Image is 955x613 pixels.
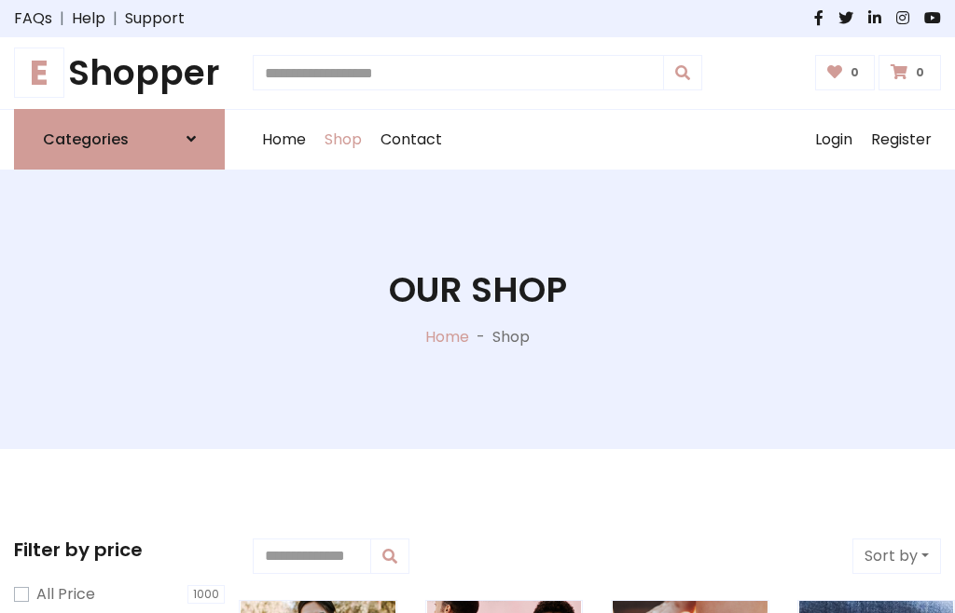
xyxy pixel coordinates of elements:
[125,7,185,30] a: Support
[14,52,225,94] a: EShopper
[14,7,52,30] a: FAQs
[253,110,315,170] a: Home
[492,326,530,348] p: Shop
[815,55,876,90] a: 0
[36,583,95,606] label: All Price
[14,109,225,170] a: Categories
[806,110,862,170] a: Login
[14,52,225,94] h1: Shopper
[469,326,492,348] p: -
[315,110,371,170] a: Shop
[43,130,129,148] h6: Categories
[371,110,451,170] a: Contact
[879,55,941,90] a: 0
[911,64,929,81] span: 0
[14,48,64,98] span: E
[846,64,864,81] span: 0
[14,538,225,561] h5: Filter by price
[389,269,567,311] h1: Our Shop
[187,585,225,604] span: 1000
[852,538,941,574] button: Sort by
[105,7,125,30] span: |
[52,7,72,30] span: |
[425,326,469,347] a: Home
[862,110,941,170] a: Register
[72,7,105,30] a: Help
